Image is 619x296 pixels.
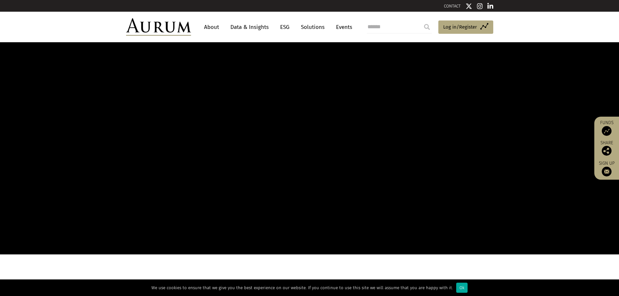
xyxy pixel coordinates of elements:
[126,18,191,36] img: Aurum
[598,161,616,176] a: Sign up
[277,21,293,33] a: ESG
[443,23,477,31] span: Log in/Register
[438,20,493,34] a: Log in/Register
[420,20,433,33] input: Submit
[598,120,616,136] a: Funds
[602,126,612,136] img: Access Funds
[227,21,272,33] a: Data & Insights
[487,3,493,9] img: Linkedin icon
[456,283,468,293] div: Ok
[298,21,328,33] a: Solutions
[444,4,461,8] a: CONTACT
[466,3,472,9] img: Twitter icon
[602,146,612,156] img: Share this post
[477,3,483,9] img: Instagram icon
[602,167,612,176] img: Sign up to our newsletter
[598,141,616,156] div: Share
[201,21,222,33] a: About
[333,21,352,33] a: Events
